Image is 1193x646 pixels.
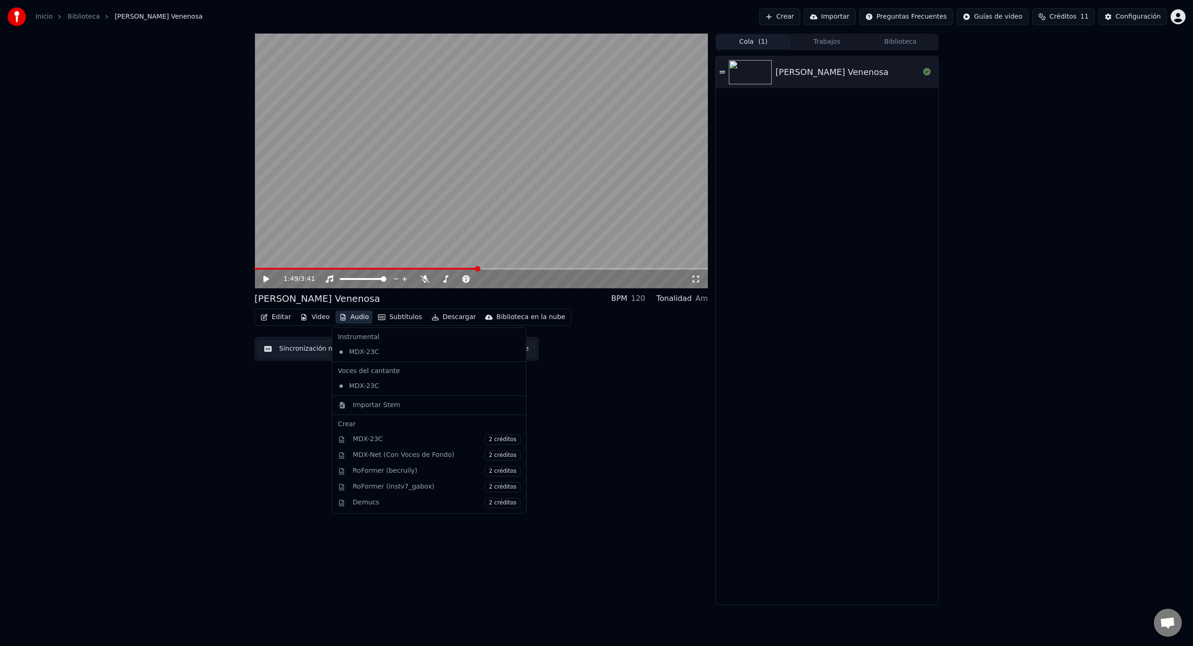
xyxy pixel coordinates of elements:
[68,12,100,21] a: Biblioteca
[334,330,524,345] div: Instrumental
[334,379,510,394] div: MDX-23C
[485,435,521,445] span: 2 créditos
[353,482,521,492] div: RoFormer (instv7_gabox)
[35,12,203,21] nav: breadcrumb
[790,35,864,49] button: Trabajos
[485,466,521,476] span: 2 créditos
[631,293,645,304] div: 120
[804,8,856,25] button: Importar
[374,311,425,324] button: Subtítulos
[353,498,521,508] div: Demucs
[859,8,953,25] button: Preguntas Frecuentes
[717,35,790,49] button: Cola
[1032,8,1095,25] button: Créditos11
[336,311,373,324] button: Audio
[485,450,521,461] span: 2 créditos
[657,293,692,304] div: Tonalidad
[353,450,521,461] div: MDX-Net (Con Voces de Fondo)
[296,311,333,324] button: Video
[485,498,521,508] span: 2 créditos
[115,12,203,21] span: [PERSON_NAME] Venenosa
[257,311,295,324] button: Editar
[759,8,800,25] button: Crear
[353,401,400,410] div: Importar Stem
[957,8,1028,25] button: Guías de video
[35,12,53,21] a: Inicio
[7,7,26,26] img: youka
[258,340,359,357] button: Sincronización manual
[775,66,889,79] div: [PERSON_NAME] Venenosa
[428,311,480,324] button: Descargar
[1080,12,1089,21] span: 11
[864,35,937,49] button: Biblioteca
[496,313,565,322] div: Biblioteca en la nube
[334,364,524,379] div: Voces del cantante
[1116,12,1161,21] div: Configuración
[695,293,708,304] div: Am
[338,420,521,429] div: Crear
[1154,609,1182,637] div: Chat abierto
[758,37,768,47] span: ( 1 )
[284,274,306,284] div: /
[301,274,315,284] span: 3:41
[334,345,510,360] div: MDX-23C
[1049,12,1076,21] span: Créditos
[254,292,380,305] div: [PERSON_NAME] Venenosa
[284,274,298,284] span: 1:49
[353,466,521,476] div: RoFormer (becruily)
[1098,8,1167,25] button: Configuración
[353,435,521,445] div: MDX-23C
[485,482,521,492] span: 2 créditos
[611,293,627,304] div: BPM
